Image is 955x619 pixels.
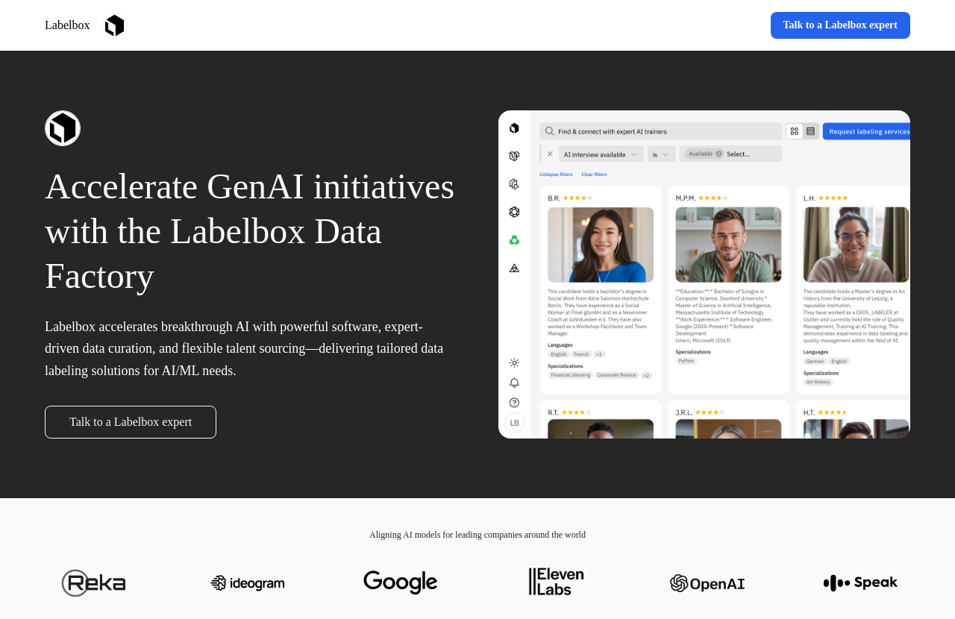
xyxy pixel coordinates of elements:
[771,12,911,39] a: Talk to a Labelbox expert
[45,406,216,439] a: Talk to a Labelbox expert
[369,530,586,540] span: Aligning AI models for leading companies around the world
[45,164,457,298] p: Accelerate GenAI initiatives with the Labelbox Data Factory
[45,16,90,34] p: Labelbox
[45,316,457,382] p: Labelbox accelerates breakthrough AI with powerful software, expert-driven data curation, and fle...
